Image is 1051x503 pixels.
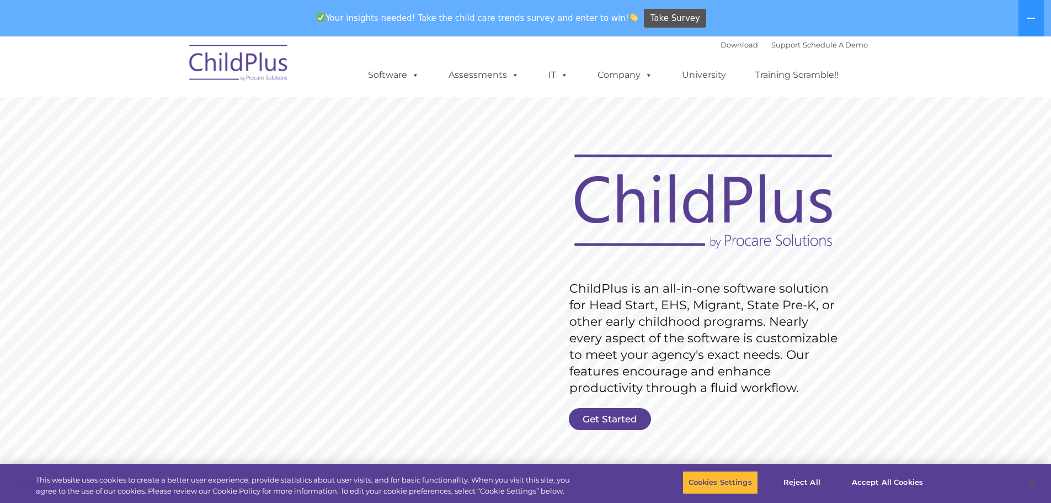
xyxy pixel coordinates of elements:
[36,475,578,496] div: This website uses cookies to create a better user experience, provide statistics about user visit...
[721,40,868,49] font: |
[438,64,530,86] a: Assessments
[644,9,706,28] a: Take Survey
[312,7,643,29] span: Your insights needed! Take the child care trends survey and enter to win!
[650,9,700,28] span: Take Survey
[569,408,651,430] a: Get Started
[317,13,325,22] img: ✅
[767,471,836,494] button: Reject All
[744,64,850,86] a: Training Scramble!!
[803,40,868,49] a: Schedule A Demo
[771,40,801,49] a: Support
[537,64,579,86] a: IT
[671,64,737,86] a: University
[721,40,758,49] a: Download
[586,64,664,86] a: Company
[846,471,929,494] button: Accept All Cookies
[569,280,843,396] rs-layer: ChildPlus is an all-in-one software solution for Head Start, EHS, Migrant, State Pre-K, or other ...
[682,471,758,494] button: Cookies Settings
[184,37,294,92] img: ChildPlus by Procare Solutions
[629,13,638,22] img: 👏
[357,64,430,86] a: Software
[1021,470,1045,495] button: Close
